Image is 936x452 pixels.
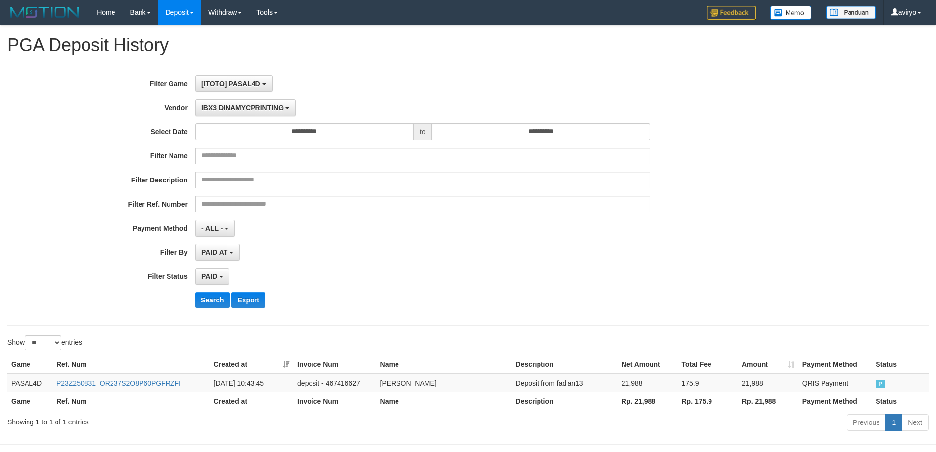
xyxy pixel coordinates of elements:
[738,374,798,392] td: 21,988
[7,392,53,410] th: Game
[210,392,293,410] th: Created at
[53,392,210,410] th: Ref. Num
[201,248,227,256] span: PAID AT
[53,356,210,374] th: Ref. Num
[876,380,885,388] span: PAID
[512,392,618,410] th: Description
[7,5,82,20] img: MOTION_logo.png
[201,224,223,232] span: - ALL -
[195,244,240,261] button: PAID AT
[7,335,82,350] label: Show entries
[195,99,296,116] button: IBX3 DINAMYCPRINTING
[872,356,929,374] th: Status
[195,268,229,285] button: PAID
[678,392,738,410] th: Rp. 175.9
[210,356,293,374] th: Created at: activate to sort column ascending
[678,356,738,374] th: Total Fee
[57,379,181,387] a: P23Z250831_OR237S2O8P60PGFRZFI
[798,392,872,410] th: Payment Method
[798,356,872,374] th: Payment Method
[512,356,618,374] th: Description
[7,413,383,427] div: Showing 1 to 1 of 1 entries
[25,335,61,350] select: Showentries
[376,374,512,392] td: [PERSON_NAME]
[678,374,738,392] td: 175.9
[201,80,260,88] span: [ITOTO] PASAL4D
[847,414,886,431] a: Previous
[195,75,273,92] button: [ITOTO] PASAL4D
[770,6,812,20] img: Button%20Memo.svg
[293,392,376,410] th: Invoice Num
[201,272,217,280] span: PAID
[872,392,929,410] th: Status
[885,414,902,431] a: 1
[707,6,756,20] img: Feedback.jpg
[7,35,929,55] h1: PGA Deposit History
[798,374,872,392] td: QRIS Payment
[376,356,512,374] th: Name
[618,356,678,374] th: Net Amount
[413,123,432,140] span: to
[210,374,293,392] td: [DATE] 10:43:45
[195,292,230,308] button: Search
[293,374,376,392] td: deposit - 467416627
[618,374,678,392] td: 21,988
[618,392,678,410] th: Rp. 21,988
[902,414,929,431] a: Next
[7,356,53,374] th: Game
[512,374,618,392] td: Deposit from fadlan13
[826,6,876,19] img: panduan.png
[376,392,512,410] th: Name
[201,104,284,112] span: IBX3 DINAMYCPRINTING
[231,292,265,308] button: Export
[293,356,376,374] th: Invoice Num
[738,356,798,374] th: Amount: activate to sort column ascending
[195,220,235,237] button: - ALL -
[7,374,53,392] td: PASAL4D
[738,392,798,410] th: Rp. 21,988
